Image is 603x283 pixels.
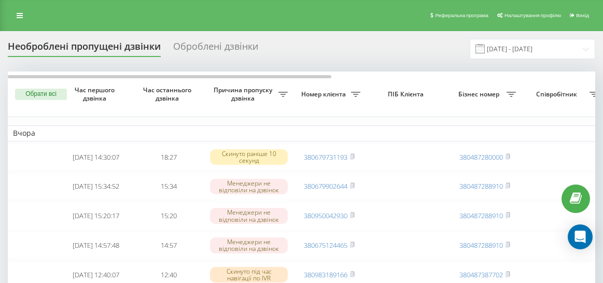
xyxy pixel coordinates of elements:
[132,202,205,230] td: 15:20
[60,173,132,200] td: [DATE] 15:34:52
[304,240,347,250] a: 380675124465
[304,181,347,191] a: 380679902644
[568,224,593,249] div: Open Intercom Messenger
[60,232,132,259] td: [DATE] 14:57:48
[210,267,288,282] div: Скинуто під час навігації по IVR
[304,270,347,279] a: 380983189166
[210,208,288,223] div: Менеджери не відповіли на дзвінок
[15,89,67,100] button: Обрати всі
[304,152,347,162] a: 380679731193
[459,181,503,191] a: 380487288910
[374,90,440,98] span: ПІБ Клієнта
[141,86,197,102] span: Час останнього дзвінка
[459,270,503,279] a: 380487387702
[210,149,288,165] div: Скинуто раніше 10 секунд
[60,202,132,230] td: [DATE] 15:20:17
[435,12,488,18] span: Реферальна програма
[8,41,161,57] div: Необроблені пропущені дзвінки
[298,90,351,98] span: Номер клієнта
[210,179,288,194] div: Менеджери не відповіли на дзвінок
[60,144,132,171] td: [DATE] 14:30:07
[132,173,205,200] td: 15:34
[459,152,503,162] a: 380487280000
[459,240,503,250] a: 380487288910
[210,86,278,102] span: Причина пропуску дзвінка
[173,41,258,57] div: Оброблені дзвінки
[504,12,561,18] span: Налаштування профілю
[576,12,589,18] span: Вихід
[454,90,507,98] span: Бізнес номер
[304,211,347,220] a: 380950042930
[526,90,590,98] span: Співробітник
[459,211,503,220] a: 380487288910
[132,232,205,259] td: 14:57
[68,86,124,102] span: Час першого дзвінка
[210,237,288,253] div: Менеджери не відповіли на дзвінок
[132,144,205,171] td: 18:27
